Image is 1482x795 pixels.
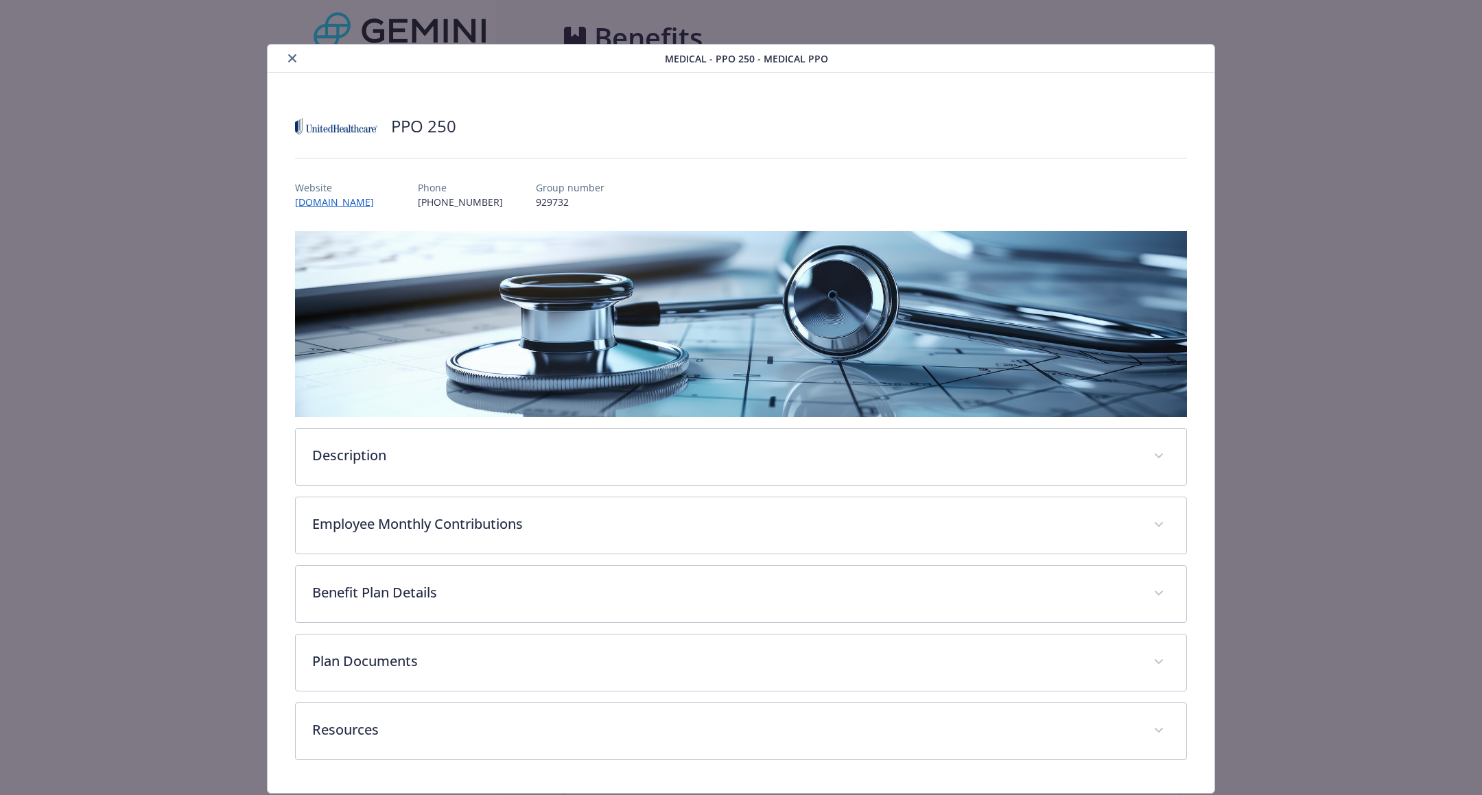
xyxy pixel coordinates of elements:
[295,180,385,195] p: Website
[312,445,1137,466] p: Description
[296,566,1186,622] div: Benefit Plan Details
[295,231,1187,417] img: banner
[312,720,1137,740] p: Resources
[296,497,1186,554] div: Employee Monthly Contributions
[296,429,1186,485] div: Description
[296,634,1186,691] div: Plan Documents
[284,50,301,67] button: close
[536,195,604,209] p: 929732
[296,703,1186,759] div: Resources
[536,180,604,195] p: Group number
[295,195,385,209] a: [DOMAIN_NAME]
[148,44,1334,794] div: details for plan Medical - PPO 250 - Medical PPO
[295,106,377,147] img: United Healthcare Insurance Company
[312,514,1137,534] p: Employee Monthly Contributions
[418,180,503,195] p: Phone
[665,51,828,66] span: Medical - PPO 250 - Medical PPO
[312,651,1137,672] p: Plan Documents
[418,195,503,209] p: [PHONE_NUMBER]
[312,582,1137,603] p: Benefit Plan Details
[391,115,456,138] h2: PPO 250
